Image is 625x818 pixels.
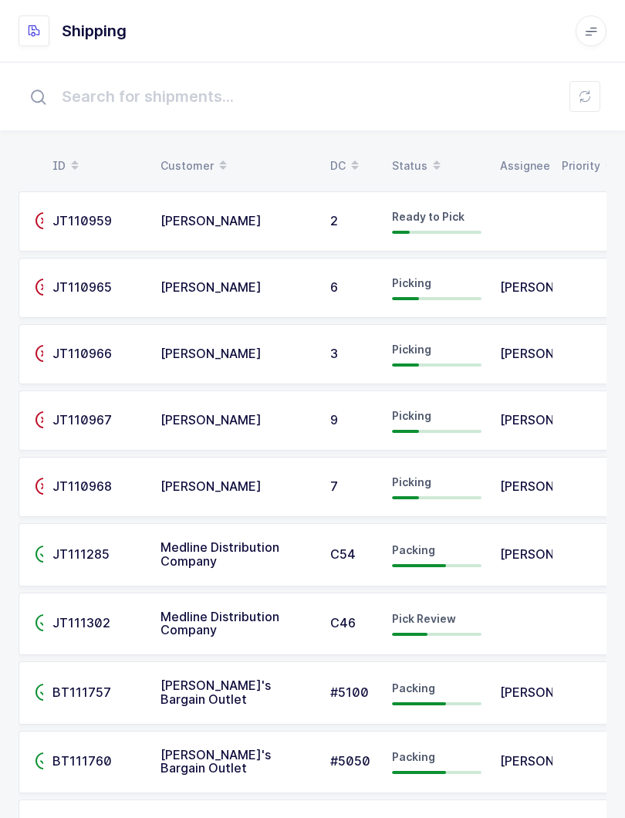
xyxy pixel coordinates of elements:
[330,153,373,179] div: DC
[392,343,431,356] span: Picking
[160,346,262,361] span: [PERSON_NAME]
[35,346,53,361] span: 
[160,412,262,428] span: [PERSON_NAME]
[35,478,53,494] span: 
[160,153,312,179] div: Customer
[160,539,279,569] span: Medline Distribution Company
[330,546,356,562] span: C54
[160,213,262,228] span: [PERSON_NAME]
[500,346,601,361] span: [PERSON_NAME]
[330,684,369,700] span: #5100
[392,681,435,695] span: Packing
[19,72,606,121] input: Search for shipments...
[35,546,53,562] span: 
[160,678,271,707] span: [PERSON_NAME]'s Bargain Outlet
[500,684,601,700] span: [PERSON_NAME]
[392,543,435,556] span: Packing
[392,612,456,625] span: Pick Review
[500,753,601,769] span: [PERSON_NAME]
[35,753,53,769] span: 
[330,412,338,428] span: 9
[52,279,112,295] span: JT110965
[562,153,599,179] div: Priority
[330,279,338,295] span: 6
[35,213,53,228] span: 
[52,753,112,769] span: BT111760
[52,546,110,562] span: JT111285
[52,684,111,700] span: BT111757
[500,153,543,179] div: Assignee
[52,213,112,228] span: JT110959
[62,19,127,43] h1: Shipping
[330,615,356,630] span: C46
[160,478,262,494] span: [PERSON_NAME]
[500,478,601,494] span: [PERSON_NAME]
[160,747,271,776] span: [PERSON_NAME]'s Bargain Outlet
[160,279,262,295] span: [PERSON_NAME]
[330,753,370,769] span: #5050
[330,346,338,361] span: 3
[392,276,431,289] span: Picking
[392,409,431,422] span: Picking
[52,153,142,179] div: ID
[330,478,338,494] span: 7
[35,615,53,630] span: 
[500,279,601,295] span: [PERSON_NAME]
[52,615,110,630] span: JT111302
[330,213,338,228] span: 2
[500,546,601,562] span: [PERSON_NAME]
[35,684,53,700] span: 
[392,475,431,488] span: Picking
[160,609,279,638] span: Medline Distribution Company
[500,412,601,428] span: [PERSON_NAME]
[35,279,53,295] span: 
[52,346,112,361] span: JT110966
[52,478,112,494] span: JT110968
[35,412,53,428] span: 
[392,210,465,223] span: Ready to Pick
[392,750,435,763] span: Packing
[52,412,112,428] span: JT110967
[392,153,481,179] div: Status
